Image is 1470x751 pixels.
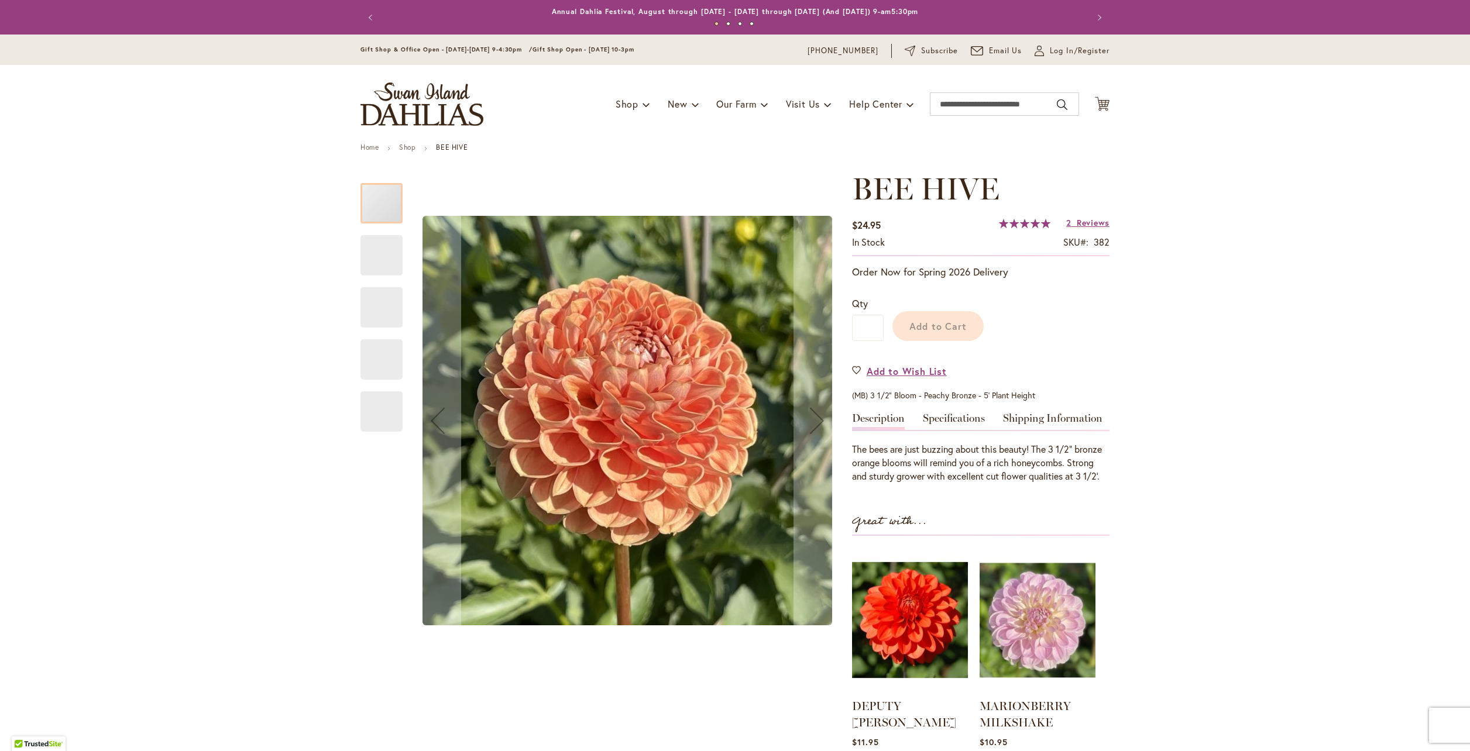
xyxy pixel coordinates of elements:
[852,512,927,531] strong: Great with...
[852,547,968,693] img: DEPUTY BOB
[852,443,1110,483] div: The bees are just buzzing about this beauty! The 3 1/2” bronze orange blooms will remind you of a...
[980,699,1071,729] a: MARIONBERRY MILKSHAKE
[1003,413,1102,430] a: Shipping Information
[436,143,468,151] strong: BEE HIVE
[852,219,881,231] span: $24.95
[360,6,384,29] button: Previous
[852,236,885,248] span: In stock
[533,46,634,53] span: Gift Shop Open - [DATE] 10-3pm
[1077,217,1110,228] span: Reviews
[1035,45,1110,57] a: Log In/Register
[867,364,947,378] span: Add to Wish List
[808,45,878,57] a: [PHONE_NUMBER]
[616,98,638,110] span: Shop
[668,98,687,110] span: New
[360,380,403,432] div: BEE HIVE
[360,171,414,223] div: BEE HIVE
[921,45,958,57] span: Subscribe
[414,171,894,670] div: Product Images
[726,22,730,26] button: 2 of 4
[989,45,1022,57] span: Email Us
[360,328,414,380] div: BEE HIVE
[852,297,868,309] span: Qty
[750,22,754,26] button: 4 of 4
[414,171,840,670] div: BEE HIVE
[1050,45,1110,57] span: Log In/Register
[852,390,1110,401] p: (MB) 3 1/2" Bloom - Peachy Bronze - 5' Plant Height
[360,275,414,328] div: BEE HIVE
[1094,236,1110,249] div: 382
[399,143,415,151] a: Shop
[423,216,832,625] img: BEE HIVE
[794,171,840,670] button: Next
[1066,217,1110,228] a: 2 Reviews
[852,699,956,729] a: DEPUTY [PERSON_NAME]
[9,709,42,742] iframe: Launch Accessibility Center
[738,22,742,26] button: 3 of 4
[360,223,414,275] div: BEE HIVE
[852,265,1110,279] p: Order Now for Spring 2026 Delivery
[999,219,1050,228] div: 100%
[360,143,379,151] a: Home
[552,7,919,16] a: Annual Dahlia Festival, August through [DATE] - [DATE] through [DATE] (And [DATE]) 9-am5:30pm
[716,98,756,110] span: Our Farm
[852,236,885,249] div: Availability
[715,22,719,26] button: 1 of 4
[360,46,533,53] span: Gift Shop & Office Open - [DATE]-[DATE] 9-4:30pm /
[980,736,1008,747] span: $10.95
[1063,236,1088,248] strong: SKU
[923,413,985,430] a: Specifications
[980,547,1095,693] img: MARIONBERRY MILKSHAKE
[852,364,947,378] a: Add to Wish List
[852,413,1110,483] div: Detailed Product Info
[1066,217,1071,228] span: 2
[852,413,905,430] a: Description
[852,170,1000,207] span: BEE HIVE
[1086,6,1110,29] button: Next
[905,45,958,57] a: Subscribe
[786,98,820,110] span: Visit Us
[849,98,902,110] span: Help Center
[971,45,1022,57] a: Email Us
[360,82,483,126] a: store logo
[414,171,461,670] button: Previous
[852,736,879,747] span: $11.95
